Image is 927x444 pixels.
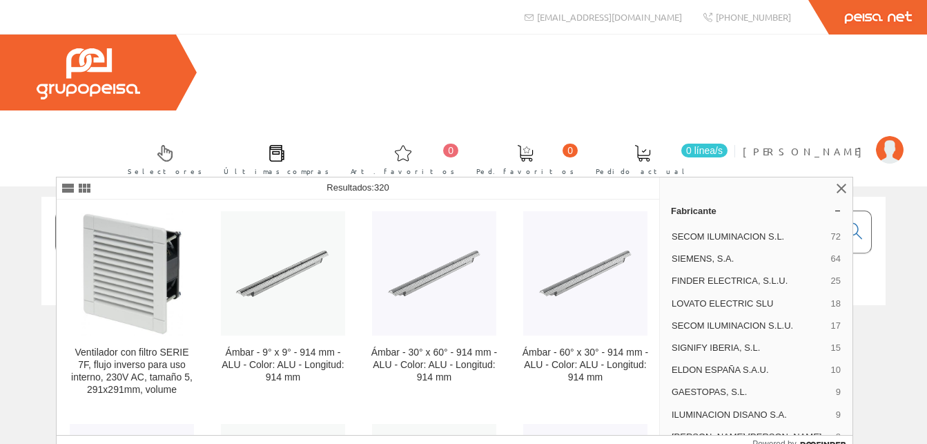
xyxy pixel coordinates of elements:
[831,342,841,354] span: 15
[114,133,209,184] a: Selectores
[672,409,830,421] span: ILUMINACION DISANO S.A.
[831,298,841,310] span: 18
[596,164,690,178] span: Pedido actual
[219,347,347,384] div: Ámbar - 9° x 9° - 914 mm - ALU - Color: ALU - Longitud: 914 mm
[563,144,578,157] span: 0
[831,253,841,265] span: 64
[672,320,826,332] span: SECOM ILUMINACION S.L.U.
[672,231,826,243] span: SECOM ILUMINACION S.L.
[224,164,329,178] span: Últimas compras
[476,164,574,178] span: Ped. favoritos
[537,11,682,23] span: [EMAIL_ADDRESS][DOMAIN_NAME]
[374,182,389,193] span: 320
[37,48,140,99] img: Grupo Peisa
[716,11,791,23] span: [PHONE_NUMBER]
[372,211,496,336] img: Ámbar - 30° x 60° - 914 mm - ALU - Color: ALU - Longitud: 914 mm
[672,342,826,354] span: SIGNIFY IBERIA, S.L.
[68,347,196,396] div: Ventilador con filtro SERIE 7F, flujo inverso para uso interno, 230V AC, tamaño 5, 291x291mm, volume
[672,386,830,398] span: GAESTOPAS, S.L.
[681,144,728,157] span: 0 línea/s
[521,347,650,384] div: Ámbar - 60° x 30° - 914 mm - ALU - Color: ALU - Longitud: 914 mm
[128,164,202,178] span: Selectores
[326,182,389,193] span: Resultados:
[221,211,345,336] img: Ámbar - 9° x 9° - 914 mm - ALU - Color: ALU - Longitud: 914 mm
[831,320,841,332] span: 17
[523,211,647,336] img: Ámbar - 60° x 30° - 914 mm - ALU - Color: ALU - Longitud: 914 mm
[359,200,509,412] a: Ámbar - 30° x 60° - 914 mm - ALU - Color: ALU - Longitud: 914 mm Ámbar - 30° x 60° - 914 mm - ALU...
[660,200,852,222] a: Fabricante
[831,231,841,243] span: 72
[351,164,455,178] span: Art. favoritos
[836,386,841,398] span: 9
[743,144,869,158] span: [PERSON_NAME]
[672,253,826,265] span: SIEMENS, S.A.
[81,211,184,336] img: Ventilador con filtro SERIE 7F, flujo inverso para uso interno, 230V AC, tamaño 5, 291x291mm, volume
[831,364,841,376] span: 10
[208,200,358,412] a: Ámbar - 9° x 9° - 914 mm - ALU - Color: ALU - Longitud: 914 mm Ámbar - 9° x 9° - 914 mm - ALU - C...
[510,200,661,412] a: Ámbar - 60° x 30° - 914 mm - ALU - Color: ALU - Longitud: 914 mm Ámbar - 60° x 30° - 914 mm - ALU...
[41,322,886,334] div: © Grupo Peisa
[57,200,207,412] a: Ventilador con filtro SERIE 7F, flujo inverso para uso interno, 230V AC, tamaño 5, 291x291mm, vol...
[210,133,336,184] a: Últimas compras
[831,275,841,287] span: 25
[370,347,498,384] div: Ámbar - 30° x 60° - 914 mm - ALU - Color: ALU - Longitud: 914 mm
[672,298,826,310] span: LOVATO ELECTRIC SLU
[443,144,458,157] span: 0
[743,133,904,146] a: [PERSON_NAME]
[672,364,826,376] span: ELDON ESPAÑA S.A.U.
[672,275,826,287] span: FINDER ELECTRICA, S.L.U.
[836,409,841,421] span: 9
